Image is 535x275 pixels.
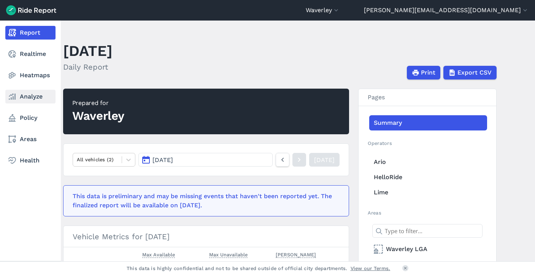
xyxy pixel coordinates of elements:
a: View our Terms. [351,265,391,272]
span: Export CSV [457,68,492,77]
span: Max Available [142,250,175,258]
span: Max Unavailable [209,250,248,258]
h3: Pages [359,89,496,106]
img: Ride Report [6,5,56,15]
a: [DATE] [309,153,340,167]
a: Ario [369,154,487,170]
a: Lime [369,185,487,200]
button: Export CSV [443,66,497,79]
button: [PERSON_NAME] [276,250,316,259]
button: Print [407,66,440,79]
span: [PERSON_NAME] [276,250,316,258]
a: Analyze [5,90,56,103]
h2: Areas [368,209,487,216]
div: Waverley [72,108,124,124]
a: Report [5,26,56,40]
a: Realtime [5,47,56,61]
a: Health [5,154,56,167]
button: Max Available [142,250,175,259]
a: HelloRide [369,170,487,185]
span: [DATE] [152,156,173,164]
button: [PERSON_NAME][EMAIL_ADDRESS][DOMAIN_NAME] [364,6,529,15]
button: Waverley [306,6,340,15]
input: Type to filter... [372,224,483,238]
a: Policy [5,111,56,125]
a: Areas [5,132,56,146]
h2: Operators [368,140,487,147]
h2: Daily Report [63,61,113,73]
a: Waverley LGA [369,242,487,257]
div: This data is preliminary and may be missing events that haven't been reported yet. The finalized ... [73,192,335,210]
h1: [DATE] [63,40,113,61]
button: [DATE] [138,153,272,167]
h3: Vehicle Metrics for [DATE] [64,226,349,247]
a: Summary [369,115,487,130]
span: Print [421,68,435,77]
div: Prepared for [72,99,124,108]
button: Max Unavailable [209,250,248,259]
a: Heatmaps [5,68,56,82]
